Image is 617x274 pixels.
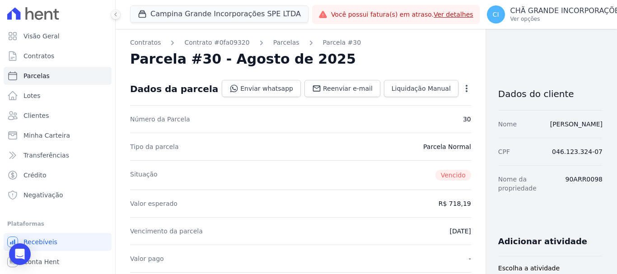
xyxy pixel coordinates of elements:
[130,38,161,47] a: Contratos
[130,199,178,208] dt: Valor esperado
[498,120,517,129] dt: Nome
[498,175,558,193] dt: Nome da propriedade
[23,51,54,60] span: Contratos
[463,115,471,124] dd: 30
[130,5,308,23] button: Campina Grande Incorporações SPE LTDA
[23,151,69,160] span: Transferências
[552,147,603,156] dd: 046.123.324-07
[423,142,471,151] dd: Parcela Normal
[4,186,112,204] a: Negativação
[550,121,603,128] a: [PERSON_NAME]
[4,126,112,144] a: Minha Carteira
[130,227,203,236] dt: Vencimento da parcela
[23,171,47,180] span: Crédito
[23,190,63,200] span: Negativação
[23,237,57,246] span: Recebíveis
[323,38,361,47] a: Parcela #30
[435,170,471,181] span: Vencido
[130,170,158,181] dt: Situação
[498,88,603,99] h3: Dados do cliente
[498,264,603,273] label: Escolha a atividade
[304,80,380,97] a: Reenviar e-mail
[4,67,112,85] a: Parcelas
[130,38,471,47] nav: Breadcrumb
[23,71,50,80] span: Parcelas
[273,38,299,47] a: Parcelas
[4,146,112,164] a: Transferências
[4,253,112,271] a: Conta Hent
[130,84,218,94] div: Dados da parcela
[130,142,179,151] dt: Tipo da parcela
[4,166,112,184] a: Crédito
[566,175,603,193] dd: 90ARR0098
[323,84,373,93] span: Reenviar e-mail
[4,47,112,65] a: Contratos
[4,87,112,105] a: Lotes
[449,227,471,236] dd: [DATE]
[184,38,249,47] a: Contrato #0fa09320
[498,236,587,247] h3: Adicionar atividade
[9,243,31,265] div: Open Intercom Messenger
[469,254,471,263] dd: -
[222,80,301,97] a: Enviar whatsapp
[434,11,473,18] a: Ver detalhes
[130,254,164,263] dt: Valor pago
[392,84,451,93] span: Liquidação Manual
[4,233,112,251] a: Recebíveis
[331,10,473,19] span: Você possui fatura(s) em atraso.
[384,80,458,97] a: Liquidação Manual
[23,111,49,120] span: Clientes
[23,32,60,41] span: Visão Geral
[23,91,41,100] span: Lotes
[493,11,499,18] span: CI
[498,147,510,156] dt: CPF
[4,107,112,125] a: Clientes
[130,115,190,124] dt: Número da Parcela
[23,257,59,266] span: Conta Hent
[439,199,471,208] dd: R$ 718,19
[7,218,108,229] div: Plataformas
[23,131,70,140] span: Minha Carteira
[4,27,112,45] a: Visão Geral
[130,51,356,67] h2: Parcela #30 - Agosto de 2025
